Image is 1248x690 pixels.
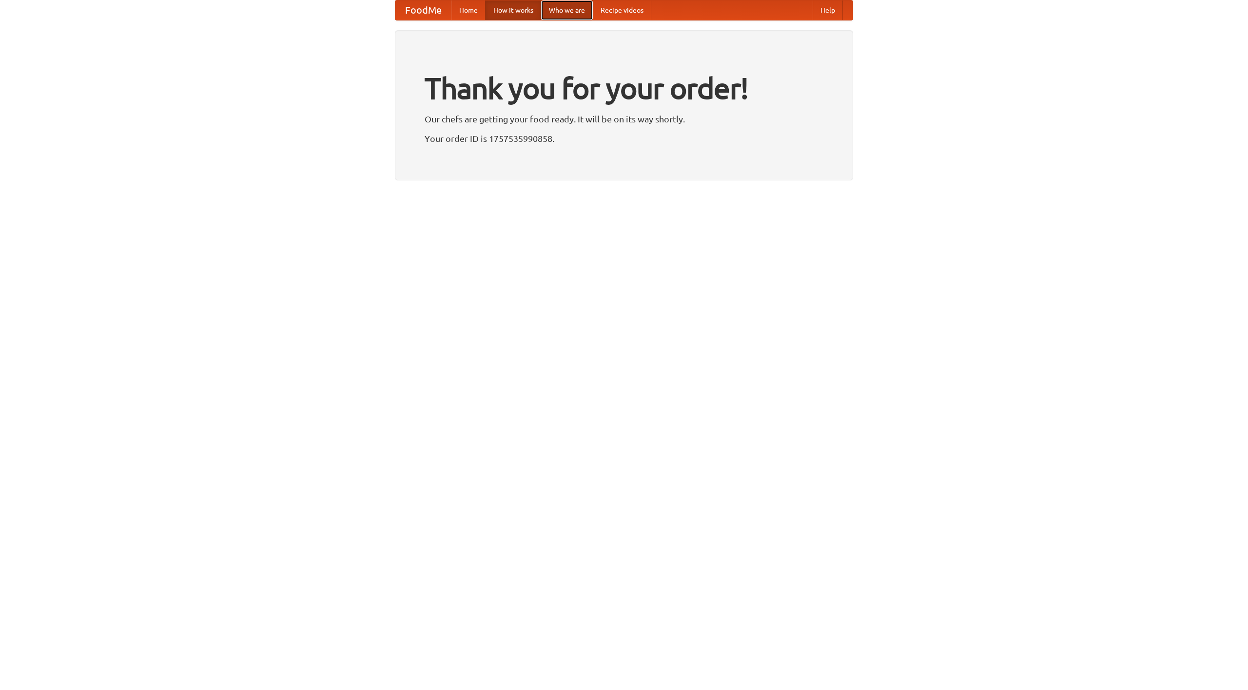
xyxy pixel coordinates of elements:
[425,131,823,146] p: Your order ID is 1757535990858.
[486,0,541,20] a: How it works
[813,0,843,20] a: Help
[541,0,593,20] a: Who we are
[425,65,823,112] h1: Thank you for your order!
[395,0,451,20] a: FoodMe
[451,0,486,20] a: Home
[593,0,651,20] a: Recipe videos
[425,112,823,126] p: Our chefs are getting your food ready. It will be on its way shortly.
